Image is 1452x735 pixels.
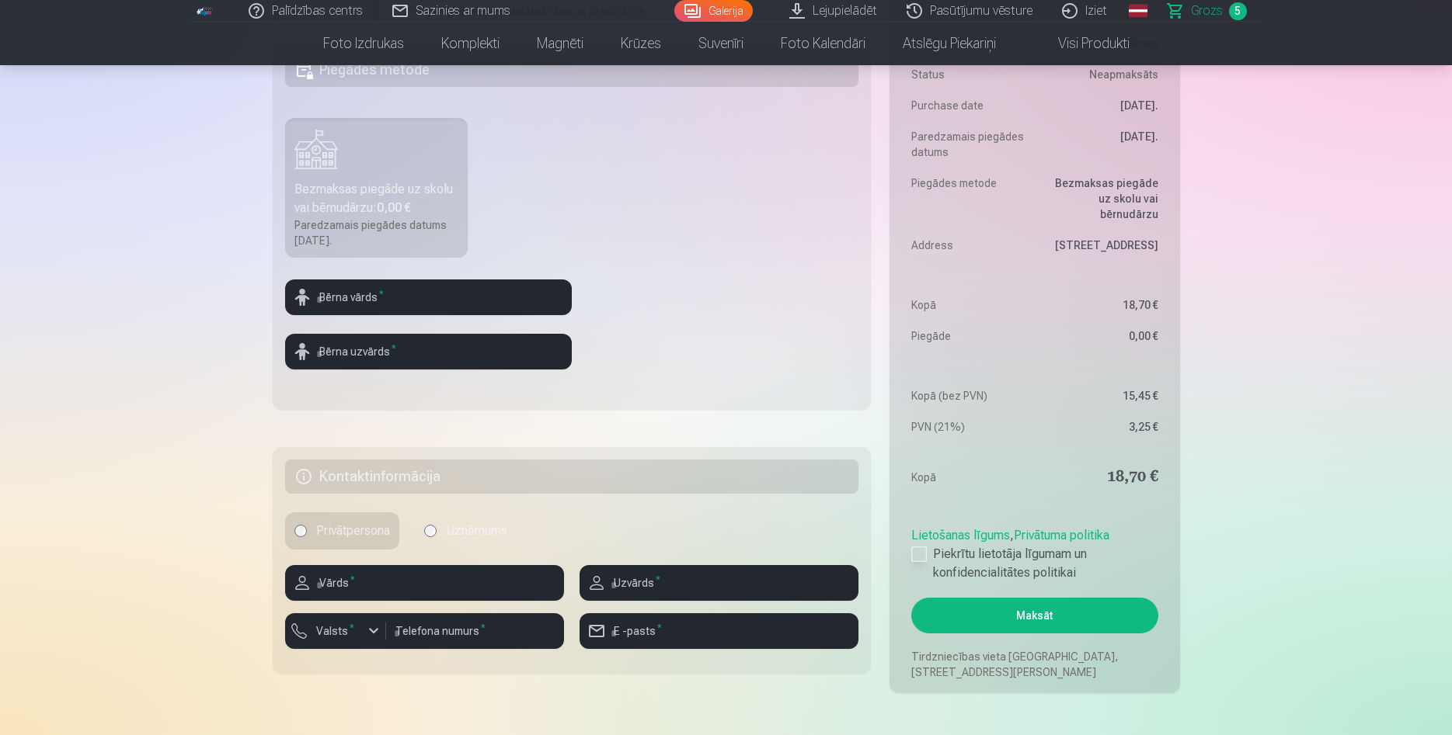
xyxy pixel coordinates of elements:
[1229,2,1247,20] span: 5
[911,466,1027,488] dt: Kopā
[884,22,1015,65] a: Atslēgu piekariņi
[1191,2,1223,20] span: Grozs
[911,520,1158,582] div: ,
[911,528,1010,543] a: Lietošanas līgums
[911,328,1027,344] dt: Piegāde
[1043,388,1158,404] dd: 15,45 €
[294,180,459,217] div: Bezmaksas piegāde uz skolu vai bērnudārzu :
[285,53,859,87] h5: Piegādes metode
[1015,22,1148,65] a: Visi produkti
[423,22,518,65] a: Komplekti
[762,22,884,65] a: Foto kalendāri
[1043,237,1158,253] dd: [STREET_ADDRESS]
[911,598,1158,633] button: Maksāt
[911,237,1027,253] dt: Address
[1089,67,1158,82] span: Neapmaksāts
[415,512,517,550] label: Uzņēmums
[1043,419,1158,435] dd: 3,25 €
[911,67,1027,82] dt: Status
[518,22,602,65] a: Magnēti
[285,512,399,550] label: Privātpersona
[1043,129,1158,160] dd: [DATE].
[1043,328,1158,344] dd: 0,00 €
[911,98,1027,113] dt: Purchase date
[424,525,437,537] input: Uzņēmums
[377,200,411,215] b: 0,00 €
[197,6,214,16] img: /fa1
[911,419,1027,435] dt: PVN (21%)
[911,175,1027,222] dt: Piegādes metode
[1014,528,1109,543] a: Privātuma politika
[911,129,1027,160] dt: Paredzamais piegādes datums
[294,525,307,537] input: Privātpersona
[911,388,1027,404] dt: Kopā (bez PVN)
[911,649,1158,680] p: Tirdzniecības vieta [GEOGRAPHIC_DATA], [STREET_ADDRESS][PERSON_NAME]
[310,623,360,639] label: Valsts
[1043,466,1158,488] dd: 18,70 €
[911,297,1027,313] dt: Kopā
[305,22,423,65] a: Foto izdrukas
[680,22,762,65] a: Suvenīri
[285,459,859,494] h5: Kontaktinformācija
[602,22,680,65] a: Krūzes
[1043,98,1158,113] dd: [DATE].
[1043,297,1158,313] dd: 18,70 €
[911,545,1158,582] label: Piekrītu lietotāja līgumam un konfidencialitātes politikai
[294,217,459,248] div: Paredzamais piegādes datums [DATE].
[1043,175,1158,222] dd: Bezmaksas piegāde uz skolu vai bērnudārzu
[285,613,386,649] button: Valsts*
